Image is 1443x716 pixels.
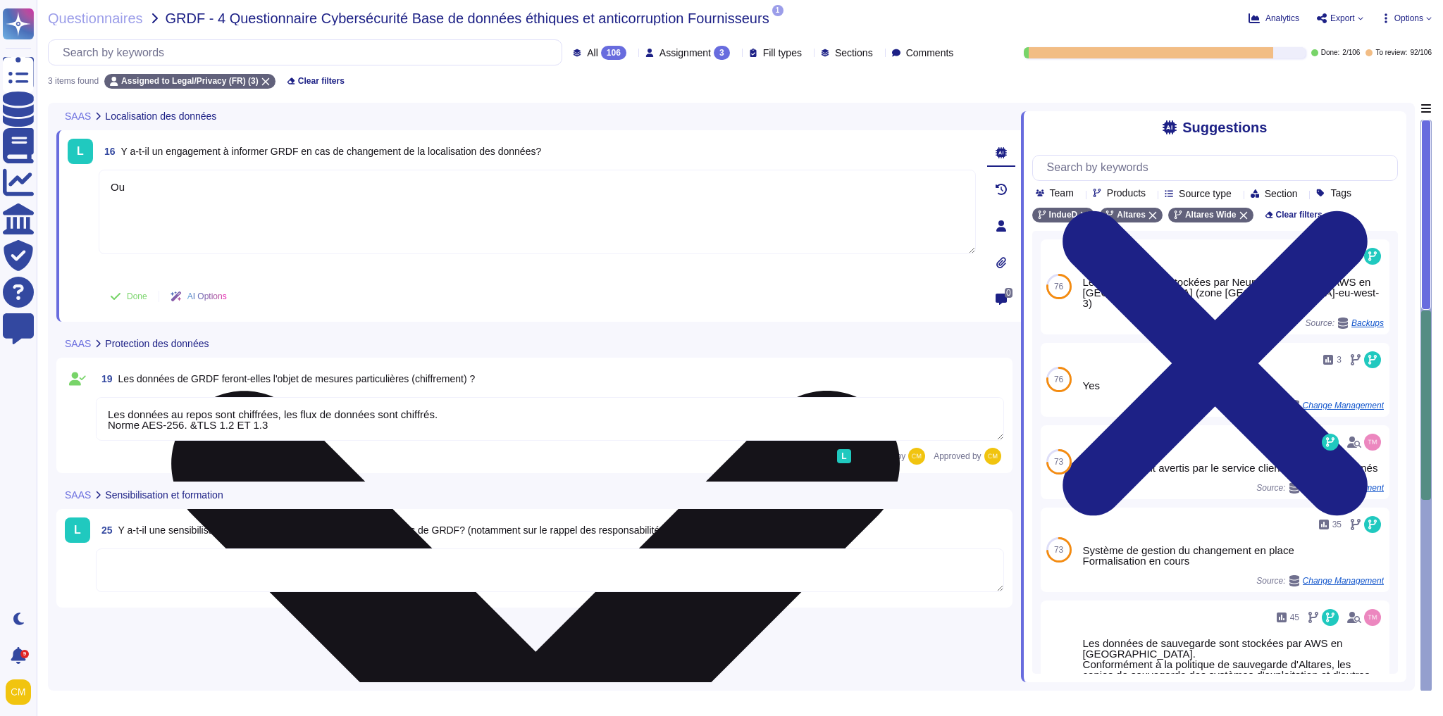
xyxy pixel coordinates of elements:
span: SAAS [65,490,91,500]
span: Analytics [1265,14,1299,23]
img: user [6,679,31,705]
span: 19 [96,374,113,384]
span: SAAS [65,339,91,348]
span: To review: [1375,49,1407,56]
img: user [1364,609,1381,626]
span: Y a-t-il un engagement à informer GRDF en cas de changement de la localisation des données? [121,146,542,157]
span: Localisation des données [105,111,216,121]
span: SAAS [65,111,91,121]
span: GRDF - 4 Questionnaire Cybersécurité Base de données éthiques et anticorruption Fournisseurs [166,11,769,25]
div: 3 items found [48,77,99,85]
span: Assignment [659,48,711,58]
span: 92 / 106 [1410,49,1432,56]
span: Questionnaires [48,11,143,25]
img: user [984,448,1001,465]
span: 16 [99,146,116,156]
textarea: Les données au repos sont chiffrées, les flux de données sont chiffrés. Norme AES-256. &TLS 1.2 E... [96,397,1004,441]
span: Done: [1321,49,1340,56]
input: Search by keywords [1040,156,1397,180]
button: Analytics [1249,13,1299,24]
span: 1 [772,5,784,16]
button: user [3,677,41,708]
span: 76 [1054,282,1063,291]
span: Options [1394,14,1423,23]
span: 73 [1054,546,1063,554]
span: Sections [835,48,873,58]
span: Clear filters [298,77,345,85]
input: Search by keywords [56,40,562,65]
span: 0 [1005,288,1012,298]
span: Sensibilisation et formation [105,490,223,500]
span: Assigned to Legal/Privacy (FR) (3) [121,77,259,85]
span: Export [1330,14,1355,23]
div: L [837,449,851,463]
span: Protection des données [105,339,209,348]
span: 73 [1054,458,1063,466]
div: L [68,139,93,164]
div: 9 [20,650,29,658]
textarea: Ou [99,170,976,254]
div: 106 [601,46,626,60]
img: user [1364,434,1381,451]
div: 3 [714,46,730,60]
span: 76 [1054,375,1063,384]
span: 25 [96,525,113,535]
img: user [908,448,925,465]
span: All [587,48,598,58]
div: L [65,517,90,543]
span: Comments [906,48,954,58]
span: Fill types [763,48,802,58]
span: 45 [1290,613,1299,622]
span: 2 / 106 [1342,49,1360,56]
